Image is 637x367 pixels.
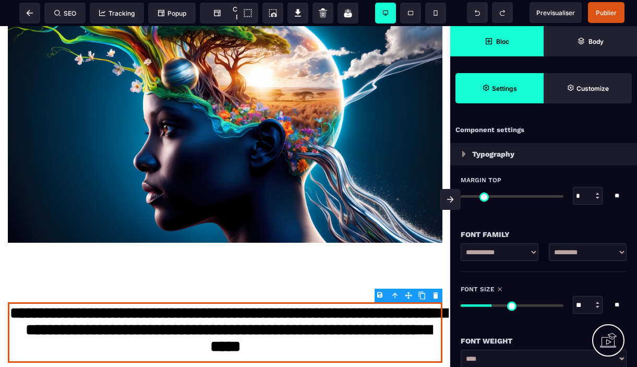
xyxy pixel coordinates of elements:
[450,120,637,140] div: Component settings
[536,9,575,17] span: Previsualiser
[472,148,514,160] p: Typography
[205,5,256,21] span: Custom Block
[158,9,186,17] span: Popup
[588,38,604,45] strong: Body
[450,26,544,56] span: Open Blocks
[455,73,544,103] span: Settings
[462,151,466,157] img: loading
[461,335,627,347] div: Font Weight
[596,9,617,17] span: Publier
[461,176,501,184] span: Margin Top
[576,85,609,92] strong: Customize
[237,3,258,23] span: View components
[530,2,582,23] span: Preview
[492,85,517,92] strong: Settings
[496,38,509,45] strong: Bloc
[544,26,637,56] span: Open Layer Manager
[544,73,632,103] span: Open Style Manager
[262,3,283,23] span: Screenshot
[461,228,627,241] div: Font Family
[54,9,76,17] span: SEO
[99,9,135,17] span: Tracking
[461,285,495,293] span: Font Size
